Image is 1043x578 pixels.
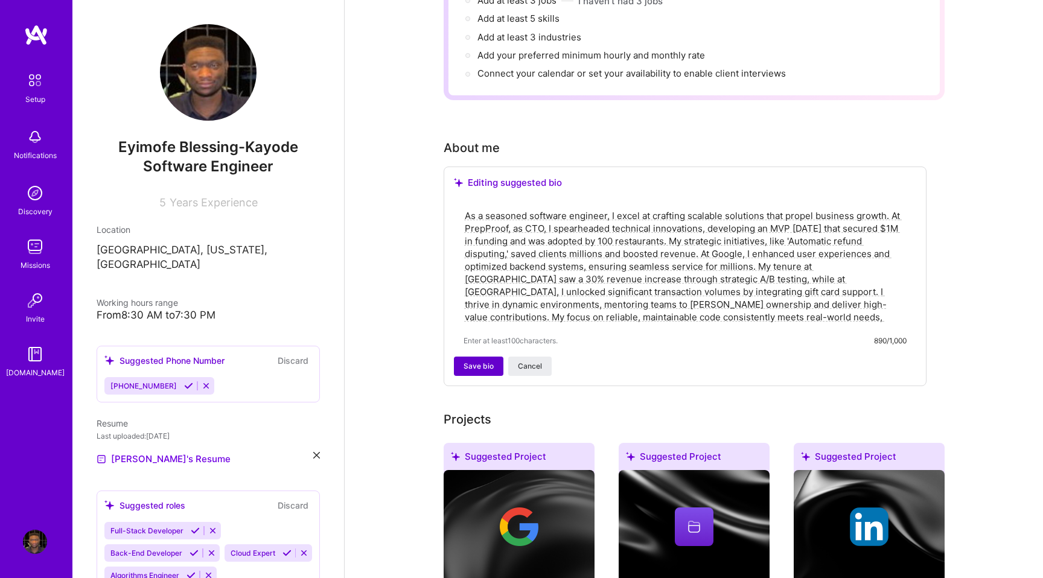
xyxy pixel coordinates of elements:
[184,381,193,390] i: Accept
[143,157,273,175] span: Software Engineer
[299,548,308,557] i: Reject
[444,443,595,475] div: Suggested Project
[850,507,888,546] img: Company logo
[190,548,199,557] i: Accept
[14,149,57,162] div: Notifications
[159,196,166,209] span: 5
[500,507,538,546] img: Company logo
[22,68,48,93] img: setup
[23,342,47,366] img: guide book
[104,354,225,367] div: Suggested Phone Number
[477,31,581,43] span: Add at least 3 industries
[23,530,47,554] img: User Avatar
[518,361,542,372] span: Cancel
[21,259,50,272] div: Missions
[282,548,292,557] i: Accept
[454,178,463,187] i: icon SuggestedTeams
[23,125,47,149] img: bell
[208,526,217,535] i: Reject
[444,410,491,428] div: Add projects you've worked on
[464,361,494,372] span: Save bio
[97,138,320,156] span: Eyimofe Blessing-Kayode
[110,526,183,535] span: Full-Stack Developer
[874,334,907,347] div: 890/1,000
[202,381,211,390] i: Reject
[160,24,257,121] img: User Avatar
[110,381,177,390] span: [PHONE_NUMBER]
[104,355,115,366] i: icon SuggestedTeams
[18,205,53,218] div: Discovery
[619,443,770,475] div: Suggested Project
[110,548,182,557] span: Back-End Developer
[454,177,916,189] div: Editing suggested bio
[26,313,45,325] div: Invite
[313,452,320,459] i: icon Close
[477,13,560,24] span: Add at least 5 skills
[794,443,945,475] div: Suggested Project
[97,297,178,308] span: Working hours range
[97,452,231,466] a: [PERSON_NAME]'s Resume
[170,196,258,209] span: Years Experience
[231,548,275,557] span: Cloud Expert
[97,418,128,428] span: Resume
[626,452,635,461] i: icon SuggestedTeams
[6,366,65,379] div: [DOMAIN_NAME]
[477,49,705,61] span: Add your preferred minimum hourly and monthly rate
[477,68,786,79] span: Connect your calendar or set your availability to enable client interviews
[104,499,185,512] div: Suggested roles
[191,526,200,535] i: Accept
[451,452,460,461] i: icon SuggestedTeams
[23,235,47,259] img: teamwork
[97,454,106,464] img: Resume
[444,139,500,157] div: About me
[444,410,491,428] div: Projects
[207,548,216,557] i: Reject
[464,334,558,347] span: Enter at least 100 characters.
[97,430,320,442] div: Last uploaded: [DATE]
[25,93,45,106] div: Setup
[274,498,312,512] button: Discard
[464,208,907,325] textarea: As a seasoned software engineer, I excel at crafting scalable solutions that propel business grow...
[801,452,810,461] i: icon SuggestedTeams
[274,354,312,367] button: Discard
[23,288,47,313] img: Invite
[97,243,320,272] p: [GEOGRAPHIC_DATA], [US_STATE], [GEOGRAPHIC_DATA]
[24,24,48,46] img: logo
[97,223,320,236] div: Location
[97,309,320,322] div: From 8:30 AM to 7:30 PM
[104,500,115,510] i: icon SuggestedTeams
[23,181,47,205] img: discovery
